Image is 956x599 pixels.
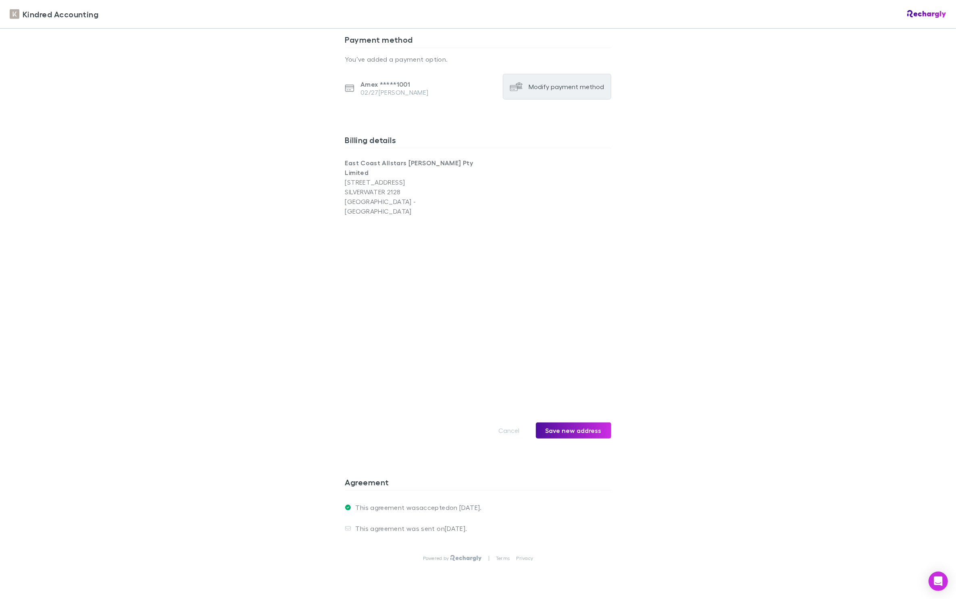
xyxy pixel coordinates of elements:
[345,54,611,64] p: You’ve added a payment option.
[450,555,481,562] img: Rechargly Logo
[496,555,510,562] a: Terms
[536,422,611,439] button: Save new address
[529,83,604,91] div: Modify payment method
[23,8,98,20] span: Kindred Accounting
[345,177,478,187] p: [STREET_ADDRESS]
[344,221,613,408] iframe: Secure address input frame
[423,555,451,562] p: Powered by
[345,197,478,216] p: [GEOGRAPHIC_DATA] - [GEOGRAPHIC_DATA]
[503,74,611,100] button: Modify payment method
[929,572,948,591] div: Open Intercom Messenger
[345,158,478,177] p: East Coast Allstars [PERSON_NAME] Pty Limited
[351,524,467,532] p: This agreement was sent on [DATE] .
[360,88,429,96] p: 02/27 [PERSON_NAME]
[351,503,482,512] p: This agreement was accepted on [DATE] .
[488,555,489,562] p: |
[516,555,533,562] a: Privacy
[510,80,523,93] img: Modify payment method's Logo
[345,477,611,490] h3: Agreement
[907,10,946,18] img: Rechargly Logo
[345,187,478,197] p: SILVERWATER 2128
[345,35,611,48] h3: Payment method
[10,9,19,19] img: Kindred Accounting's Logo
[345,135,611,148] h3: Billing details
[489,422,529,439] button: Cancel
